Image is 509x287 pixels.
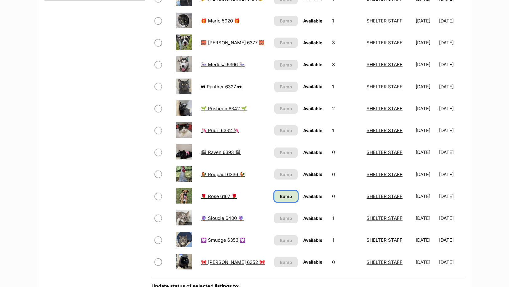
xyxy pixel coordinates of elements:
[439,208,464,229] td: [DATE]
[439,76,464,97] td: [DATE]
[330,32,363,53] td: 3
[201,237,245,243] a: 💟 Smudge 6353 💟
[439,229,464,251] td: [DATE]
[439,54,464,75] td: [DATE]
[413,98,438,119] td: [DATE]
[280,18,292,24] span: Bump
[280,259,292,265] span: Bump
[366,259,402,265] a: SHELTER STAFF
[201,127,239,133] a: 🦄 Puurl 6332 🦄
[330,10,363,31] td: 1
[366,149,402,155] a: SHELTER STAFF
[303,194,322,199] span: Available
[330,208,363,229] td: 1
[330,229,363,251] td: 1
[201,193,237,199] a: 🌹 Rose 6167 🌹
[280,149,292,156] span: Bump
[274,60,298,70] button: Bump
[330,76,363,97] td: 1
[274,213,298,223] button: Bump
[330,98,363,119] td: 2
[366,193,402,199] a: SHELTER STAFF
[274,235,298,245] button: Bump
[330,164,363,185] td: 0
[274,16,298,26] button: Bump
[303,216,322,221] span: Available
[439,10,464,31] td: [DATE]
[274,148,298,158] button: Bump
[413,208,438,229] td: [DATE]
[330,252,363,273] td: 0
[303,259,322,265] span: Available
[413,164,438,185] td: [DATE]
[274,191,298,202] a: Bump
[366,172,402,177] a: SHELTER STAFF
[439,120,464,141] td: [DATE]
[439,252,464,273] td: [DATE]
[366,237,402,243] a: SHELTER STAFF
[413,10,438,31] td: [DATE]
[303,106,322,111] span: Available
[280,171,292,178] span: Bump
[413,32,438,53] td: [DATE]
[280,127,292,134] span: Bump
[274,169,298,180] button: Bump
[280,193,292,200] span: Bump
[201,172,245,177] a: 🐓 Roopaul 6336 🐓
[330,54,363,75] td: 3
[280,62,292,68] span: Bump
[413,229,438,251] td: [DATE]
[366,84,402,90] a: SHELTER STAFF
[413,76,438,97] td: [DATE]
[366,40,402,46] a: SHELTER STAFF
[439,98,464,119] td: [DATE]
[201,84,242,90] a: 🕶 Panther 6327 🕶
[303,62,322,67] span: Available
[201,215,244,221] a: 🔮 Siouxie 6400 🔮
[274,82,298,92] button: Bump
[303,40,322,45] span: Available
[439,142,464,163] td: [DATE]
[201,62,245,67] a: 🎠 Medusa 6366 🎠
[303,150,322,155] span: Available
[413,252,438,273] td: [DATE]
[280,83,292,90] span: Bump
[330,120,363,141] td: 1
[303,18,322,23] span: Available
[366,18,402,24] a: SHELTER STAFF
[330,142,363,163] td: 0
[280,105,292,112] span: Bump
[366,62,402,67] a: SHELTER STAFF
[303,128,322,133] span: Available
[330,186,363,207] td: 0
[274,103,298,114] button: Bump
[274,125,298,135] button: Bump
[201,106,247,111] a: 🌱 Pusheen 6342 🌱
[366,127,402,133] a: SHELTER STAFF
[201,259,265,265] a: 🎀 [PERSON_NAME] 6352 🎀
[439,32,464,53] td: [DATE]
[303,237,322,243] span: Available
[201,149,241,155] a: 🎬 Raven 6393 🎬
[413,142,438,163] td: [DATE]
[274,38,298,48] button: Bump
[413,54,438,75] td: [DATE]
[439,164,464,185] td: [DATE]
[413,120,438,141] td: [DATE]
[274,257,298,267] button: Bump
[303,84,322,89] span: Available
[413,186,438,207] td: [DATE]
[201,18,240,24] a: 🎁 Marlo 5920 🎁
[366,106,402,111] a: SHELTER STAFF
[201,40,264,46] a: 🧱 [PERSON_NAME] 6377 🧱
[303,172,322,177] span: Available
[280,215,292,221] span: Bump
[439,186,464,207] td: [DATE]
[280,237,292,244] span: Bump
[366,215,402,221] a: SHELTER STAFF
[280,39,292,46] span: Bump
